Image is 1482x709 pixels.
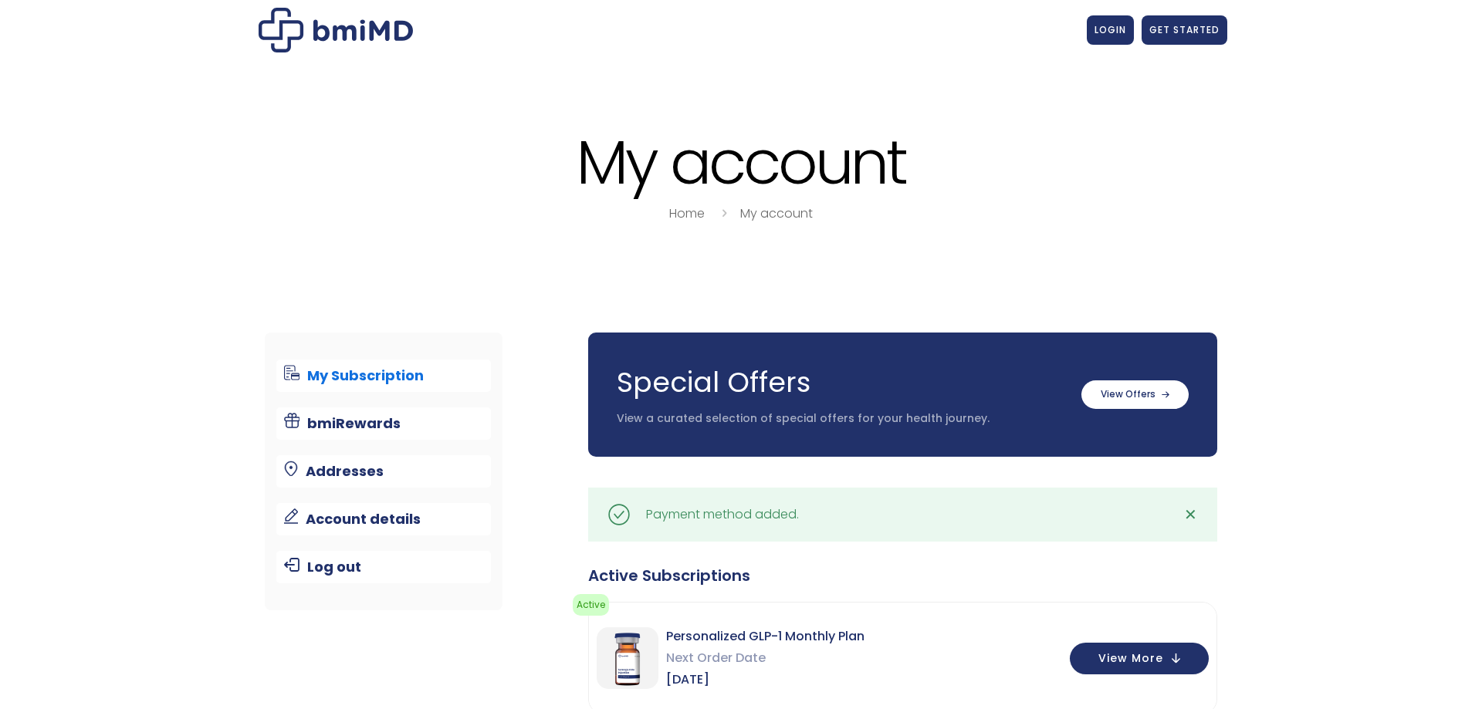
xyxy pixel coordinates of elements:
[255,130,1227,195] h1: My account
[716,204,733,222] i: breadcrumbs separator
[276,551,492,583] a: Log out
[1175,499,1206,530] a: ✕
[1149,23,1220,36] span: GET STARTED
[1087,15,1134,45] a: LOGIN
[1184,504,1197,525] span: ✕
[276,503,492,535] a: Account details
[666,669,864,690] span: [DATE]
[276,455,492,488] a: Addresses
[588,565,1217,586] div: Active Subscriptions
[1095,23,1126,36] span: LOGIN
[669,204,705,222] a: Home
[646,504,799,525] div: Payment method added.
[1098,653,1163,663] span: View More
[597,627,658,689] img: Personalized GLP-1 Monthly Plan
[1142,15,1227,45] a: GET STARTED
[276,360,492,392] a: My Subscription
[1070,643,1209,674] button: View More
[617,411,1066,427] p: View a curated selection of special offers for your health journey.
[573,594,609,616] span: active
[666,647,864,669] span: Next Order Date
[617,363,1066,402] h3: Special Offers
[259,8,413,52] img: My account
[740,204,813,222] a: My account
[666,626,864,647] span: Personalized GLP-1 Monthly Plan
[276,407,492,440] a: bmiRewards
[265,333,503,610] nav: Account pages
